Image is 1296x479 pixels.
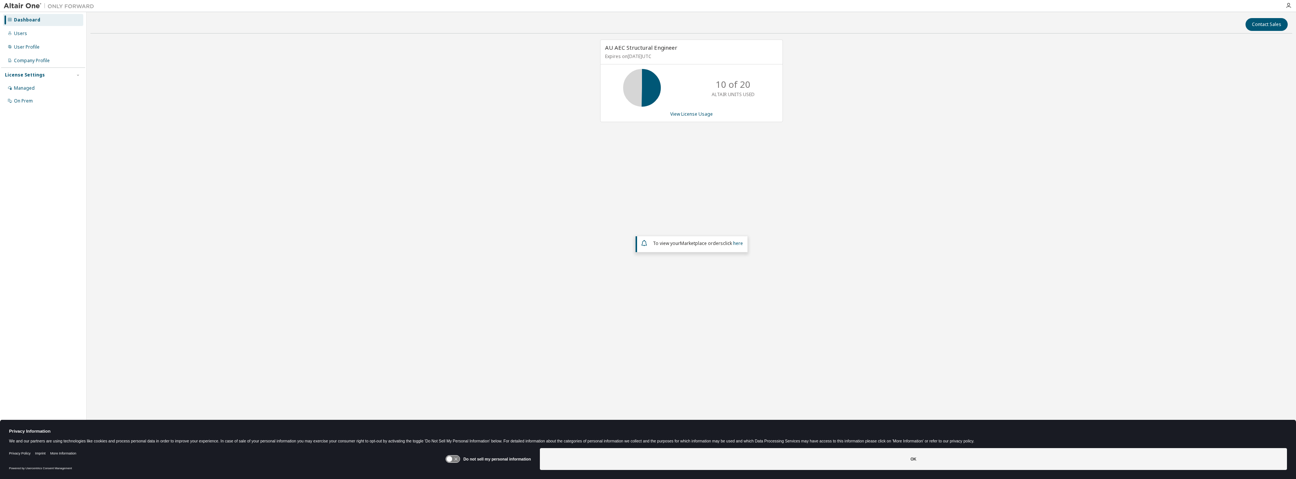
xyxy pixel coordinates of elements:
span: To view your click [653,240,743,246]
span: AU AEC Structural Engineer [605,44,677,51]
a: here [733,240,743,246]
p: 10 of 20 [716,78,750,91]
div: Managed [14,85,35,91]
a: View License Usage [670,111,713,117]
div: Dashboard [14,17,40,23]
p: Expires on [DATE] UTC [605,53,776,60]
div: Users [14,31,27,37]
div: License Settings [5,72,45,78]
em: Marketplace orders [680,240,723,246]
div: User Profile [14,44,40,50]
div: On Prem [14,98,33,104]
div: Company Profile [14,58,50,64]
img: Altair One [4,2,98,10]
p: ALTAIR UNITS USED [712,91,755,98]
button: Contact Sales [1246,18,1288,31]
